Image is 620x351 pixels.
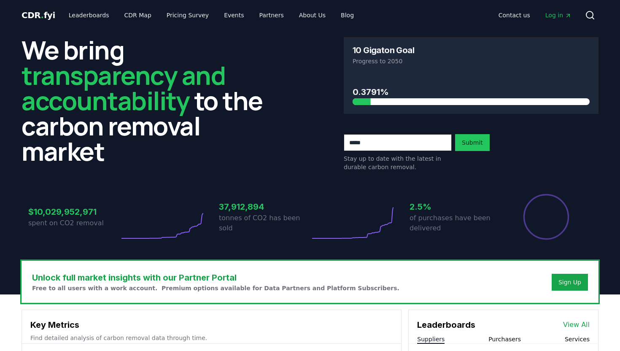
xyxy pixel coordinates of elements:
[217,8,251,23] a: Events
[219,200,310,213] h3: 37,912,894
[28,218,119,228] p: spent on CO2 removal
[62,8,116,23] a: Leaderboards
[545,11,571,19] span: Log in
[558,278,581,286] a: Sign Up
[344,154,452,171] p: Stay up to date with the latest in durable carbon removal.
[523,193,570,240] div: Percentage of sales delivered
[492,8,578,23] nav: Main
[30,319,393,331] h3: Key Metrics
[30,334,393,342] p: Find detailed analysis of carbon removal data through time.
[353,46,414,54] h3: 10 Gigaton Goal
[22,58,225,118] span: transparency and accountability
[334,8,361,23] a: Blog
[22,9,55,21] a: CDR.fyi
[118,8,158,23] a: CDR Map
[353,57,590,65] p: Progress to 2050
[32,284,399,292] p: Free to all users with a work account. Premium options available for Data Partners and Platform S...
[219,213,310,233] p: tonnes of CO2 has been sold
[565,335,590,343] button: Services
[410,213,501,233] p: of purchases have been delivered
[22,10,55,20] span: CDR fyi
[417,335,445,343] button: Suppliers
[353,86,590,98] h3: 0.3791%
[253,8,291,23] a: Partners
[563,320,590,330] a: View All
[160,8,216,23] a: Pricing Survey
[410,200,501,213] h3: 2.5%
[552,274,588,291] button: Sign Up
[28,205,119,218] h3: $10,029,952,971
[32,271,399,284] h3: Unlock full market insights with our Partner Portal
[488,335,521,343] button: Purchasers
[455,134,490,151] button: Submit
[41,10,44,20] span: .
[539,8,578,23] a: Log in
[22,37,276,164] h2: We bring to the carbon removal market
[62,8,361,23] nav: Main
[492,8,537,23] a: Contact us
[417,319,475,331] h3: Leaderboards
[292,8,332,23] a: About Us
